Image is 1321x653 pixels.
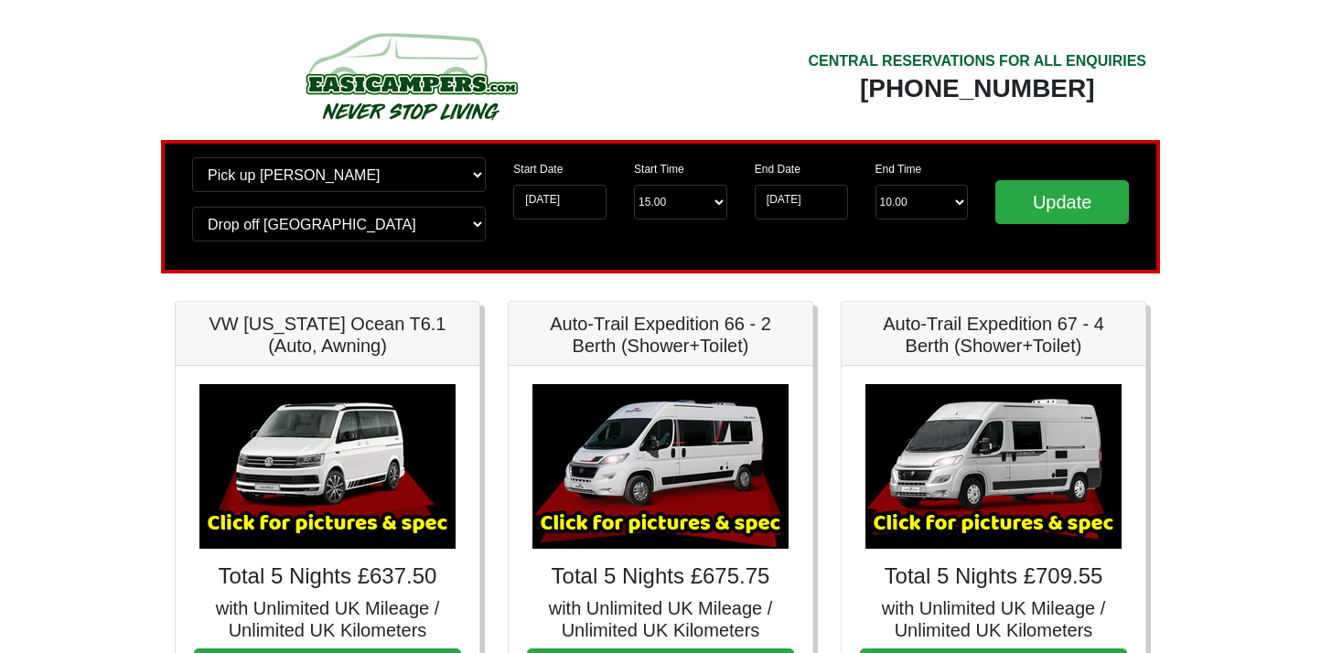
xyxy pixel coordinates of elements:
[865,384,1122,549] img: Auto-Trail Expedition 67 - 4 Berth (Shower+Toilet)
[194,563,461,590] h4: Total 5 Nights £637.50
[808,72,1146,105] div: [PHONE_NUMBER]
[237,26,585,126] img: campers-checkout-logo.png
[875,161,922,177] label: End Time
[634,161,684,177] label: Start Time
[808,50,1146,72] div: CENTRAL RESERVATIONS FOR ALL ENQUIRIES
[755,185,848,219] input: Return Date
[755,161,800,177] label: End Date
[995,180,1129,224] input: Update
[860,563,1127,590] h4: Total 5 Nights £709.55
[199,384,456,549] img: VW California Ocean T6.1 (Auto, Awning)
[194,313,461,357] h5: VW [US_STATE] Ocean T6.1 (Auto, Awning)
[194,597,461,641] h5: with Unlimited UK Mileage / Unlimited UK Kilometers
[860,597,1127,641] h5: with Unlimited UK Mileage / Unlimited UK Kilometers
[527,313,794,357] h5: Auto-Trail Expedition 66 - 2 Berth (Shower+Toilet)
[527,563,794,590] h4: Total 5 Nights £675.75
[860,313,1127,357] h5: Auto-Trail Expedition 67 - 4 Berth (Shower+Toilet)
[513,161,563,177] label: Start Date
[532,384,789,549] img: Auto-Trail Expedition 66 - 2 Berth (Shower+Toilet)
[527,597,794,641] h5: with Unlimited UK Mileage / Unlimited UK Kilometers
[513,185,607,219] input: Start Date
